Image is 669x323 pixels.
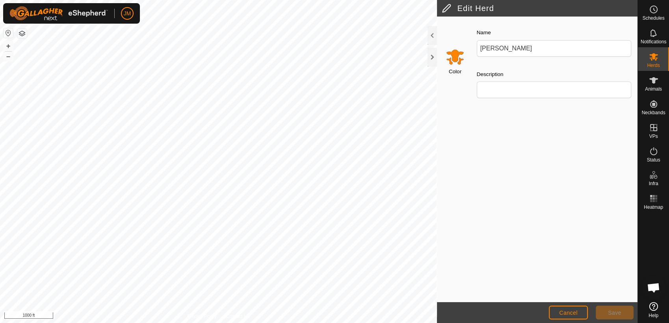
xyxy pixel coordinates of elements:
button: Reset Map [4,28,13,38]
button: Map Layers [17,29,27,38]
button: Save [596,306,634,319]
span: Status [647,158,660,162]
span: Heatmap [644,205,663,210]
span: Schedules [642,16,664,20]
h2: Edit Herd [442,4,637,13]
label: Color [449,68,461,76]
button: – [4,52,13,61]
label: Name [477,29,491,37]
span: Cancel [559,310,578,316]
span: VPs [649,134,658,139]
a: Privacy Policy [187,313,217,320]
a: Contact Us [226,313,249,320]
span: Herds [647,63,660,68]
span: Save [608,310,621,316]
span: Neckbands [641,110,665,115]
button: Cancel [549,306,588,319]
span: Animals [645,87,662,91]
span: Help [649,313,658,318]
span: JM [124,9,131,18]
img: Gallagher Logo [9,6,108,20]
div: Open chat [642,276,665,299]
span: Notifications [641,39,666,44]
label: Description [477,71,504,78]
button: + [4,41,13,51]
span: Infra [649,181,658,186]
a: Help [638,299,669,321]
